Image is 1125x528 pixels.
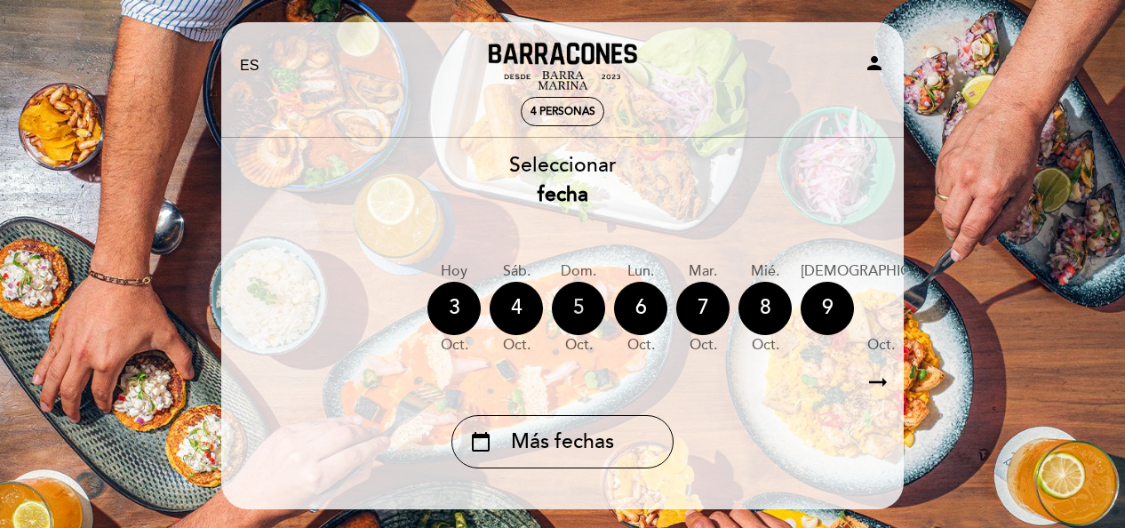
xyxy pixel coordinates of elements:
i: arrow_right_alt [865,364,891,402]
div: oct. [738,335,792,356]
i: calendar_today [470,427,491,457]
div: oct. [490,335,543,356]
div: 7 [676,282,730,335]
div: oct. [427,335,481,356]
div: 4 [490,282,543,335]
span: 4 personas [531,105,595,118]
div: mié. [738,261,792,282]
i: person [864,52,885,74]
a: Barracones [451,42,674,91]
div: 9 [801,282,854,335]
span: Más fechas [511,428,614,457]
div: [DEMOGRAPHIC_DATA]. [801,261,961,282]
div: oct. [552,335,605,356]
div: lun. [614,261,667,282]
button: person [864,52,885,80]
div: 6 [614,282,667,335]
div: oct. [614,335,667,356]
div: mar. [676,261,730,282]
div: dom. [552,261,605,282]
b: fecha [538,182,588,207]
div: oct. [801,335,961,356]
div: Hoy [427,261,481,282]
div: 5 [552,282,605,335]
div: 8 [738,282,792,335]
div: sáb. [490,261,543,282]
div: 3 [427,282,481,335]
div: oct. [676,335,730,356]
div: Seleccionar [220,151,905,210]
